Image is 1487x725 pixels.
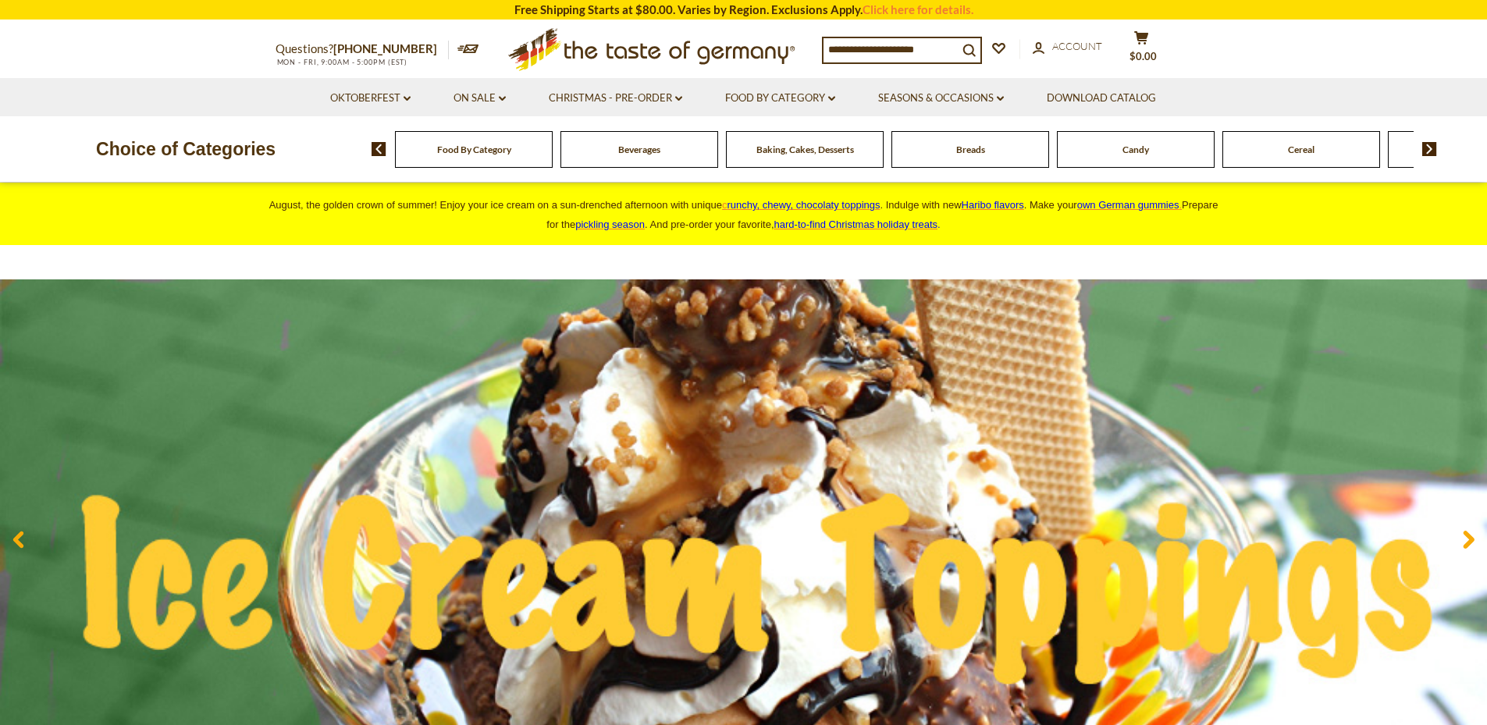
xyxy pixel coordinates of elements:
[575,219,645,230] a: pickling season
[1047,90,1156,107] a: Download Catalog
[1033,38,1102,55] a: Account
[1077,199,1179,211] span: own German gummies
[774,219,938,230] a: hard-to-find Christmas holiday treats
[1119,30,1165,69] button: $0.00
[1122,144,1149,155] a: Candy
[454,90,506,107] a: On Sale
[1288,144,1314,155] a: Cereal
[956,144,985,155] a: Breads
[330,90,411,107] a: Oktoberfest
[333,41,437,55] a: [PHONE_NUMBER]
[725,90,835,107] a: Food By Category
[863,2,973,16] a: Click here for details.
[756,144,854,155] a: Baking, Cakes, Desserts
[727,199,880,211] span: runchy, chewy, chocolaty toppings
[1052,40,1102,52] span: Account
[276,58,408,66] span: MON - FRI, 9:00AM - 5:00PM (EST)
[962,199,1024,211] a: Haribo flavors
[437,144,511,155] a: Food By Category
[1077,199,1182,211] a: own German gummies.
[372,142,386,156] img: previous arrow
[618,144,660,155] a: Beverages
[549,90,682,107] a: Christmas - PRE-ORDER
[269,199,1218,230] span: August, the golden crown of summer! Enjoy your ice cream on a sun-drenched afternoon with unique ...
[878,90,1004,107] a: Seasons & Occasions
[1129,50,1157,62] span: $0.00
[722,199,880,211] a: crunchy, chewy, chocolaty toppings
[774,219,941,230] span: .
[276,39,449,59] p: Questions?
[1422,142,1437,156] img: next arrow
